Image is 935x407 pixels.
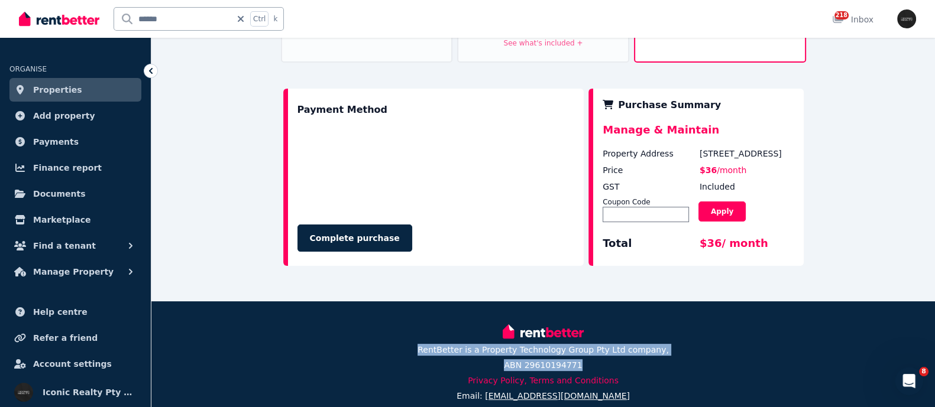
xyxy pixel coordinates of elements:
span: Finance report [33,161,102,175]
div: Payment Method [297,98,387,122]
div: Total [603,235,697,256]
div: Inbox [832,14,873,25]
span: Iconic Realty Pty Ltd [43,385,137,399]
span: Refer a friend [33,331,98,345]
span: ORGANISE [9,65,47,73]
button: Find a tenant [9,234,141,258]
a: Refer a friend [9,326,141,350]
span: Help centre [33,305,88,319]
a: Account settings [9,352,141,376]
button: Manage Property [9,260,141,284]
button: Apply [698,201,746,222]
a: Documents [9,182,141,206]
span: k [273,14,277,24]
div: [STREET_ADDRESS] [700,148,794,159]
p: RentBetter is a Property Technology Group Pty Ltd company, [418,344,669,356]
iframe: Intercom live chat [895,367,923,395]
img: Iconic Realty Pty Ltd [14,383,33,402]
span: [EMAIL_ADDRESS][DOMAIN_NAME] [485,391,630,401]
div: Price [603,164,697,176]
p: ABN 29610194771 [504,359,582,371]
span: 218 [834,11,849,19]
a: Properties [9,78,141,102]
a: Finance report [9,156,141,180]
span: Account settings [33,357,112,371]
img: Iconic Realty Pty Ltd [897,9,916,28]
span: Add property [33,109,95,123]
a: Marketplace [9,208,141,232]
div: Coupon Code [603,197,689,207]
img: RentBetter [503,323,583,340]
span: Ctrl [250,11,268,27]
span: Marketplace [33,213,90,227]
div: Included [700,181,794,193]
div: GST [603,181,697,193]
span: Properties [33,83,82,97]
div: Manage & Maintain [603,122,794,148]
span: Find a tenant [33,239,96,253]
div: Property Address [603,148,697,159]
span: 8 [919,367,928,376]
a: See what's included + [504,39,583,47]
div: $36 / month [700,235,794,256]
div: Purchase Summary [603,98,794,112]
a: Add property [9,104,141,128]
a: Payments [9,130,141,154]
iframe: Secure payment input frame [295,124,577,212]
span: Manage Property [33,265,114,279]
button: Complete purchase [297,224,412,252]
span: $36 [700,165,717,175]
img: RentBetter [19,10,99,28]
span: / month [717,165,746,175]
span: Documents [33,187,86,201]
span: Payments [33,135,79,149]
p: Email: [457,390,630,402]
a: Privacy Policy, Terms and Conditions [468,376,619,385]
a: Help centre [9,300,141,324]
